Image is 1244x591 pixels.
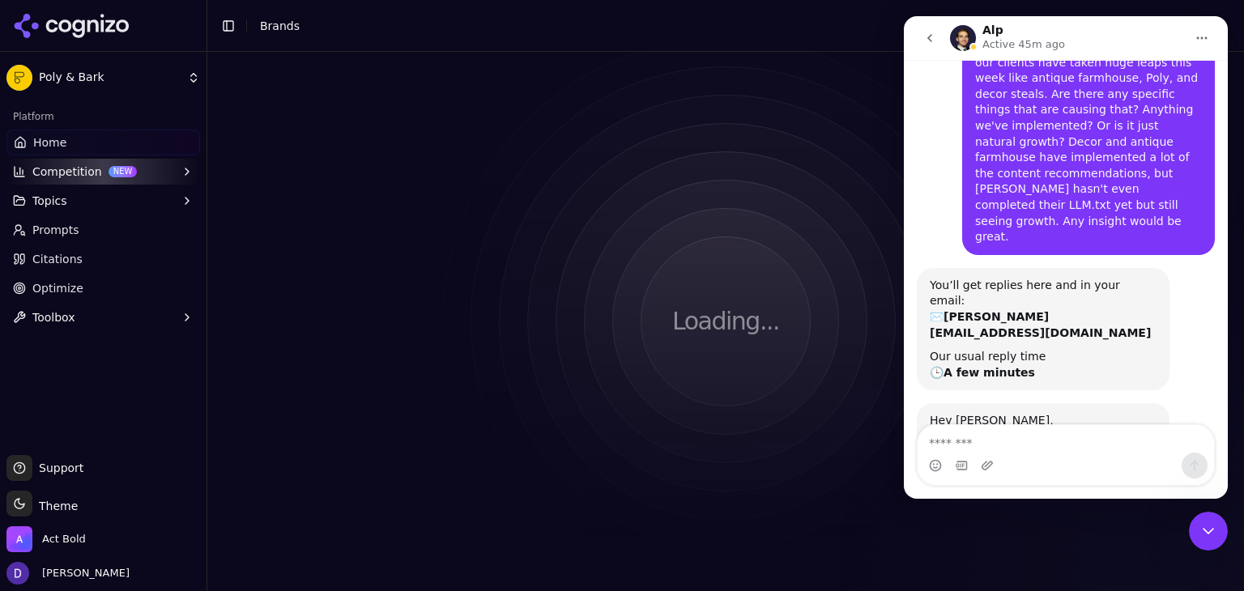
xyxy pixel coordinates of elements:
[32,193,67,209] span: Topics
[13,387,311,505] div: Alp says…
[13,387,266,470] div: Hey [PERSON_NAME],I'll take a deeper look and share my findings
[6,275,200,301] a: Optimize
[6,188,200,214] button: Topics
[32,309,75,325] span: Toolbox
[6,304,200,330] button: Toolbox
[32,280,83,296] span: Optimize
[32,164,102,180] span: Competition
[672,307,779,336] p: Loading...
[1189,512,1228,551] iframe: Intercom live chat
[6,159,200,185] button: CompetitionNEW
[39,70,181,85] span: Poly & Bark
[6,65,32,91] img: Poly & Bark
[6,526,32,552] img: Act Bold
[6,562,29,585] img: David White
[26,397,253,460] div: Hey [PERSON_NAME], I'll take a deeper look and share my findings
[904,16,1228,499] iframe: Intercom live chat
[260,19,300,32] span: Brands
[36,566,130,580] span: [PERSON_NAME]
[32,500,78,512] span: Theme
[32,222,79,238] span: Prompts
[14,409,310,436] textarea: Message…
[6,562,130,585] button: Open user button
[6,104,200,130] div: Platform
[6,246,200,272] a: Citations
[33,134,66,151] span: Home
[77,443,90,456] button: Upload attachment
[6,217,200,243] a: Prompts
[109,166,138,177] span: NEW
[42,532,86,546] span: Act Bold
[32,251,83,267] span: Citations
[6,130,200,155] a: Home
[51,443,64,456] button: Gif picker
[260,18,300,34] nav: breadcrumb
[25,443,38,456] button: Emoji picker
[6,526,86,552] button: Open organization switcher
[278,436,304,462] button: Send a message…
[32,460,83,476] span: Support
